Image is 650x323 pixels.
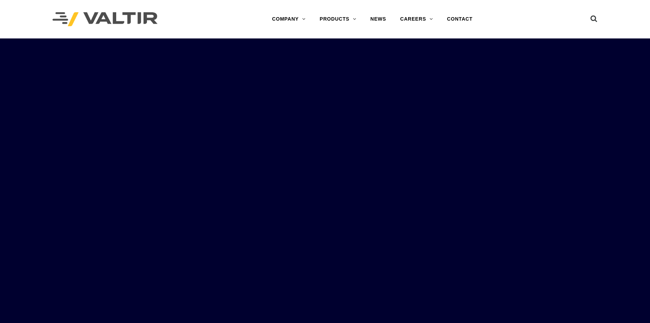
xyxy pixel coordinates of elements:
a: PRODUCTS [313,12,363,26]
a: CONTACT [440,12,480,26]
img: Valtir [53,12,158,27]
a: COMPANY [265,12,313,26]
a: NEWS [363,12,393,26]
a: CAREERS [393,12,440,26]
